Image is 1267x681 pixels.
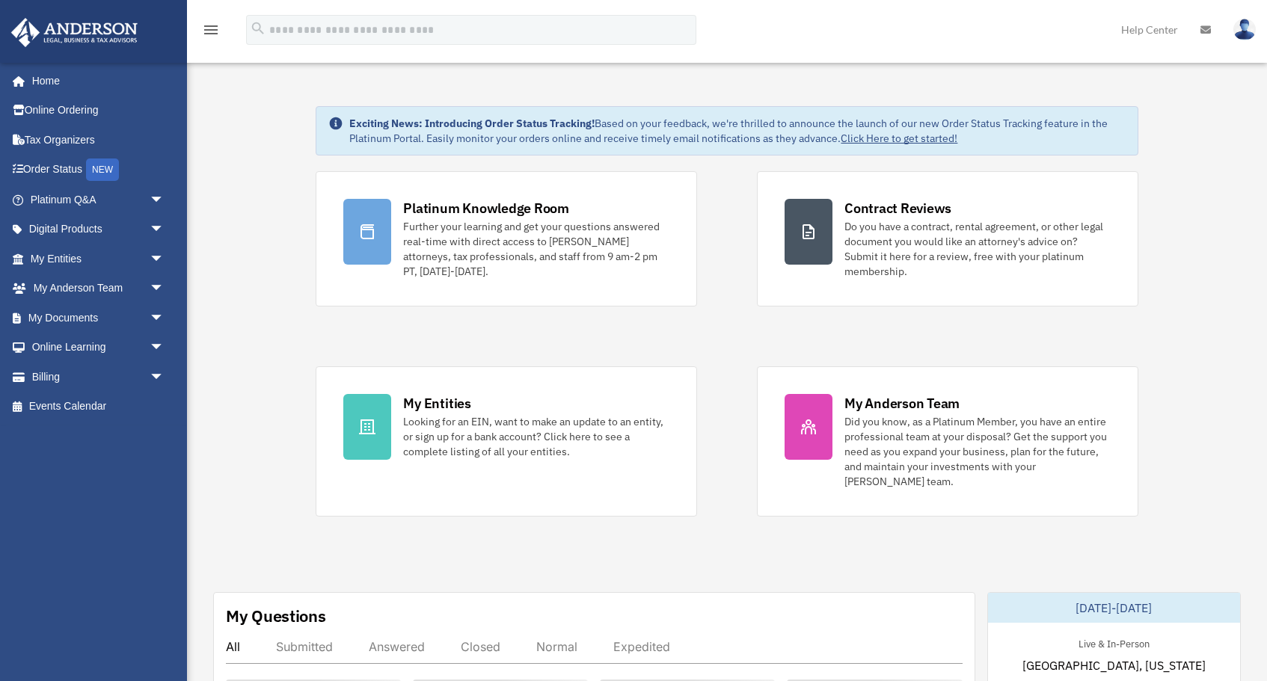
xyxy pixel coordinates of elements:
[226,605,326,627] div: My Questions
[1067,635,1162,650] div: Live & In-Person
[844,219,1111,279] div: Do you have a contract, rental agreement, or other legal document you would like an attorney's ad...
[403,394,470,413] div: My Entities
[7,18,142,47] img: Anderson Advisors Platinum Portal
[316,171,697,306] a: Platinum Knowledge Room Further your learning and get your questions answered real-time with dire...
[1233,19,1256,40] img: User Pic
[403,219,669,279] div: Further your learning and get your questions answered real-time with direct access to [PERSON_NAM...
[841,132,957,145] a: Click Here to get started!
[536,639,577,654] div: Normal
[757,171,1138,306] a: Contract Reviews Do you have a contract, rental agreement, or other legal document you would like...
[202,21,220,39] i: menu
[10,66,180,96] a: Home
[613,639,670,654] div: Expedited
[844,199,951,218] div: Contract Reviews
[150,185,180,215] span: arrow_drop_down
[403,199,569,218] div: Platinum Knowledge Room
[10,215,187,244] a: Digital Productsarrow_drop_down
[369,639,425,654] div: Answered
[150,215,180,245] span: arrow_drop_down
[349,116,1125,146] div: Based on your feedback, we're thrilled to announce the launch of our new Order Status Tracking fe...
[150,244,180,274] span: arrow_drop_down
[10,333,187,363] a: Online Learningarrow_drop_down
[10,392,187,422] a: Events Calendar
[86,158,119,181] div: NEW
[757,366,1138,517] a: My Anderson Team Did you know, as a Platinum Member, you have an entire professional team at your...
[349,117,595,130] strong: Exciting News: Introducing Order Status Tracking!
[316,366,697,517] a: My Entities Looking for an EIN, want to make an update to an entity, or sign up for a bank accoun...
[10,303,187,333] a: My Documentsarrow_drop_down
[461,639,500,654] div: Closed
[844,394,960,413] div: My Anderson Team
[10,155,187,185] a: Order StatusNEW
[250,20,266,37] i: search
[10,274,187,303] a: My Anderson Teamarrow_drop_down
[150,303,180,333] span: arrow_drop_down
[202,26,220,39] a: menu
[844,414,1111,489] div: Did you know, as a Platinum Member, you have an entire professional team at your disposal? Get th...
[988,593,1241,623] div: [DATE]-[DATE]
[226,639,240,654] div: All
[150,362,180,392] span: arrow_drop_down
[150,274,180,304] span: arrow_drop_down
[10,244,187,274] a: My Entitiesarrow_drop_down
[1022,656,1206,674] span: [GEOGRAPHIC_DATA], [US_STATE]
[10,185,187,215] a: Platinum Q&Aarrow_drop_down
[276,639,333,654] div: Submitted
[10,362,187,392] a: Billingarrow_drop_down
[150,333,180,363] span: arrow_drop_down
[10,96,187,126] a: Online Ordering
[10,125,187,155] a: Tax Organizers
[403,414,669,459] div: Looking for an EIN, want to make an update to an entity, or sign up for a bank account? Click her...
